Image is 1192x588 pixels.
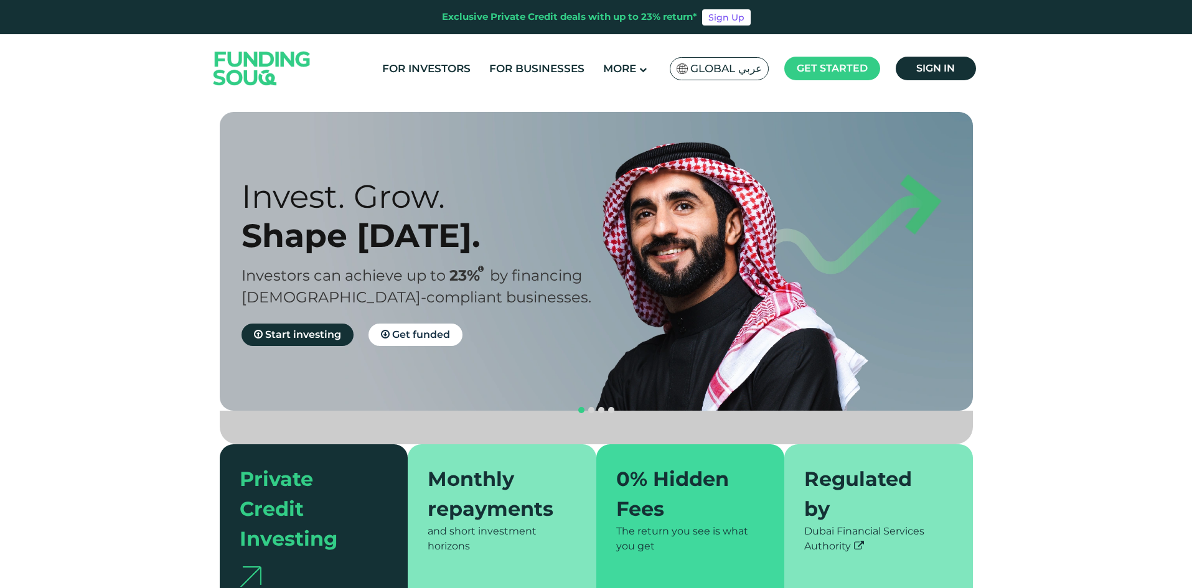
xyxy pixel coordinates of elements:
span: Get started [797,62,868,74]
div: Dubai Financial Services Authority [804,524,953,554]
a: Sign Up [702,9,751,26]
div: Invest. Grow. [242,177,618,216]
span: Start investing [265,329,341,340]
img: SA Flag [677,63,688,74]
div: 0% Hidden Fees [616,464,750,524]
div: Monthly repayments [428,464,561,524]
a: Get funded [368,324,462,346]
button: navigation [606,405,616,415]
span: 23% [449,266,490,284]
div: Regulated by [804,464,938,524]
div: Exclusive Private Credit deals with up to 23% return* [442,10,697,24]
span: Investors can achieve up to [242,266,446,284]
button: navigation [596,405,606,415]
a: For Investors [379,58,474,79]
i: 23% IRR (expected) ~ 15% Net yield (expected) [478,266,484,273]
span: Get funded [392,329,450,340]
div: The return you see is what you get [616,524,765,554]
div: and short investment horizons [428,524,576,554]
button: navigation [576,405,586,415]
a: Start investing [242,324,354,346]
img: arrow [240,566,261,587]
span: Sign in [916,62,955,74]
div: Shape [DATE]. [242,216,618,255]
a: Sign in [896,57,976,80]
div: Private Credit Investing [240,464,373,554]
a: For Businesses [486,58,588,79]
span: More [603,62,636,75]
img: Logo [201,37,323,100]
button: navigation [586,405,596,415]
span: Global عربي [690,62,762,76]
